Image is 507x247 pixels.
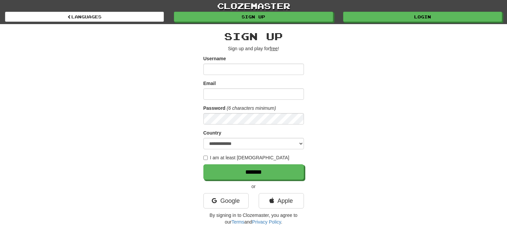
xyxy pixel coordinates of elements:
label: Email [203,80,216,87]
a: Sign up [174,12,333,22]
a: Apple [259,193,304,209]
a: Google [203,193,249,209]
p: By signing in to Clozemaster, you agree to our and . [203,212,304,225]
label: Password [203,105,226,111]
em: (6 characters minimum) [227,105,276,111]
u: free [270,46,278,51]
h2: Sign up [203,31,304,42]
p: or [203,183,304,190]
a: Login [343,12,502,22]
p: Sign up and play for ! [203,45,304,52]
label: Username [203,55,226,62]
label: I am at least [DEMOGRAPHIC_DATA] [203,154,290,161]
a: Terms [232,219,244,225]
a: Languages [5,12,164,22]
input: I am at least [DEMOGRAPHIC_DATA] [203,156,208,160]
label: Country [203,130,221,136]
a: Privacy Policy [252,219,281,225]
